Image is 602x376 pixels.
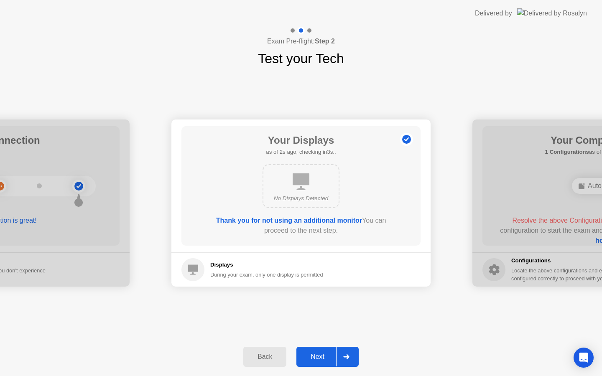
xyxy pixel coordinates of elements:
[517,8,587,18] img: Delivered by Rosalyn
[270,194,332,203] div: No Displays Detected
[258,48,344,69] h1: Test your Tech
[246,353,284,361] div: Back
[243,347,286,367] button: Back
[299,353,336,361] div: Next
[216,217,362,224] b: Thank you for not using an additional monitor
[266,148,336,156] h5: as of 2s ago, checking in3s..
[210,271,323,279] div: During your exam, only one display is permitted
[210,261,323,269] h5: Displays
[574,348,594,368] div: Open Intercom Messenger
[315,38,335,45] b: Step 2
[266,133,336,148] h1: Your Displays
[205,216,397,236] div: You can proceed to the next step.
[296,347,359,367] button: Next
[267,36,335,46] h4: Exam Pre-flight:
[475,8,512,18] div: Delivered by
